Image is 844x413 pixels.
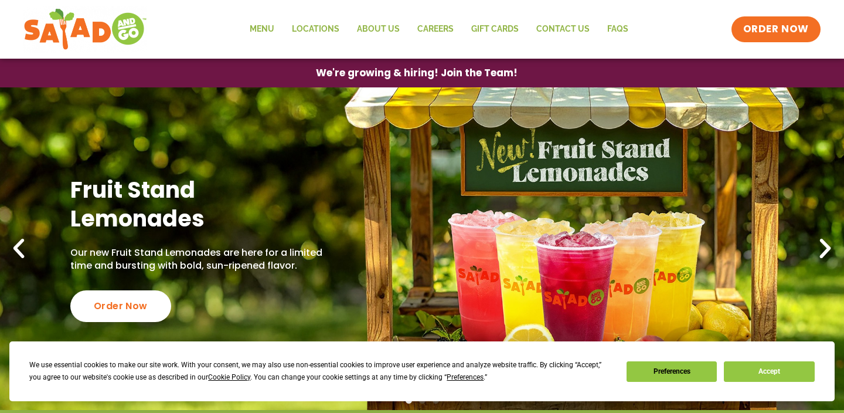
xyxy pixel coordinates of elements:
[348,16,409,43] a: About Us
[743,22,809,36] span: ORDER NOW
[462,16,527,43] a: GIFT CARDS
[70,290,171,322] div: Order Now
[731,16,821,42] a: ORDER NOW
[283,16,348,43] a: Locations
[447,373,484,381] span: Preferences
[724,361,814,382] button: Accept
[29,359,612,384] div: We use essential cookies to make our site work. With your consent, we may also use non-essential ...
[409,16,462,43] a: Careers
[23,6,147,53] img: new-SAG-logo-768×292
[527,16,598,43] a: Contact Us
[627,361,717,382] button: Preferences
[812,236,838,262] div: Next slide
[208,373,250,381] span: Cookie Policy
[241,16,637,43] nav: Menu
[70,246,326,273] p: Our new Fruit Stand Lemonades are here for a limited time and bursting with bold, sun-ripened fla...
[6,236,32,262] div: Previous slide
[241,16,283,43] a: Menu
[9,341,835,401] div: Cookie Consent Prompt
[598,16,637,43] a: FAQs
[316,68,518,78] span: We're growing & hiring! Join the Team!
[70,175,326,233] h2: Fruit Stand Lemonades
[298,59,535,87] a: We're growing & hiring! Join the Team!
